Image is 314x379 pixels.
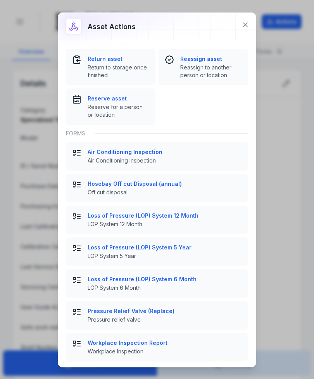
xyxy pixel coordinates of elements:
[66,49,155,85] button: Return assetReturn to storage once finished
[159,49,248,85] button: Reassign assetReassign to another person or location
[66,88,155,125] button: Reserve assetReserve for a person or location
[66,301,248,330] button: Pressure Relief Valve (Replace)Pressure relief valve
[88,212,242,220] strong: Loss of Pressure (LOP) System 12 Month
[88,64,149,79] span: Return to storage once finished
[88,189,242,196] span: Off cut disposal
[88,157,242,164] span: Air Conditioning Inspection
[88,339,242,347] strong: Workplace Inspection Report
[88,95,149,102] strong: Reserve asset
[88,244,242,251] strong: Loss of Pressure (LOP) System 5 Year
[66,269,248,298] button: Loss of Pressure (LOP) System 6 MonthLOP System 6 Month
[88,307,242,315] strong: Pressure Relief Valve (Replace)
[180,64,242,79] span: Reassign to another person or location
[88,180,242,188] strong: Hosebay Off cut Disposal (annual)
[88,55,149,63] strong: Return asset
[66,237,248,266] button: Loss of Pressure (LOP) System 5 YearLOP System 5 Year
[88,252,242,260] span: LOP System 5 Year
[88,103,149,119] span: Reserve for a person or location
[88,220,242,228] span: LOP System 12 Month
[66,174,248,202] button: Hosebay Off cut Disposal (annual)Off cut disposal
[66,125,248,142] div: Forms
[66,142,248,171] button: Air Conditioning InspectionAir Conditioning Inspection
[88,316,242,324] span: Pressure relief valve
[88,21,136,32] h3: Asset actions
[88,348,242,355] span: Workplace Inspection
[66,333,248,362] button: Workplace Inspection ReportWorkplace Inspection
[88,275,242,283] strong: Loss of Pressure (LOP) System 6 Month
[88,284,242,292] span: LOP System 6 Month
[88,148,242,156] strong: Air Conditioning Inspection
[66,206,248,234] button: Loss of Pressure (LOP) System 12 MonthLOP System 12 Month
[180,55,242,63] strong: Reassign asset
